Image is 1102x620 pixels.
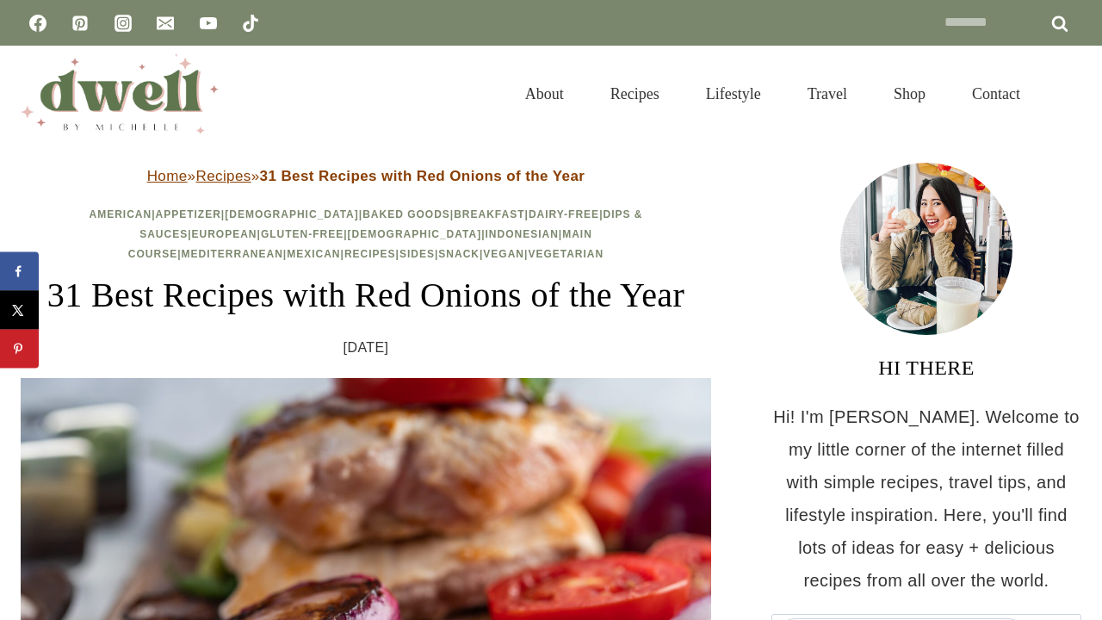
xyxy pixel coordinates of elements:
[21,270,711,321] h1: 31 Best Recipes with Red Onions of the Year
[348,228,482,240] a: [DEMOGRAPHIC_DATA]
[683,64,784,124] a: Lifestyle
[21,54,219,133] img: DWELL by michelle
[195,168,251,184] a: Recipes
[89,208,152,220] a: American
[147,168,585,184] span: » »
[362,208,450,220] a: Baked Goods
[148,6,183,40] a: Email
[192,228,257,240] a: European
[587,64,683,124] a: Recipes
[771,400,1081,597] p: Hi! I'm [PERSON_NAME]. Welcome to my little corner of the internet filled with simple recipes, tr...
[63,6,97,40] a: Pinterest
[147,168,188,184] a: Home
[870,64,949,124] a: Shop
[191,6,226,40] a: YouTube
[949,64,1043,124] a: Contact
[233,6,268,40] a: TikTok
[21,6,55,40] a: Facebook
[344,335,389,361] time: [DATE]
[1052,79,1081,108] button: View Search Form
[528,248,604,260] a: Vegetarian
[502,64,1043,124] nav: Primary Navigation
[287,248,340,260] a: Mexican
[771,352,1081,383] h3: HI THERE
[156,208,221,220] a: Appetizer
[260,168,585,184] strong: 31 Best Recipes with Red Onions of the Year
[483,248,524,260] a: Vegan
[261,228,344,240] a: Gluten-Free
[344,248,396,260] a: Recipes
[106,6,140,40] a: Instagram
[438,248,480,260] a: Snack
[399,248,435,260] a: Sides
[454,208,524,220] a: Breakfast
[784,64,870,124] a: Travel
[486,228,559,240] a: Indonesian
[529,208,599,220] a: Dairy-Free
[182,248,283,260] a: Mediterranean
[225,208,359,220] a: [DEMOGRAPHIC_DATA]
[502,64,587,124] a: About
[89,208,642,260] span: | | | | | | | | | | | | | | | | | |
